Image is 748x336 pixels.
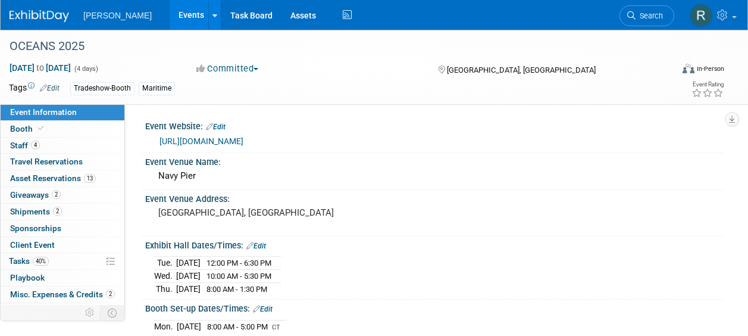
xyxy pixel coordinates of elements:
span: 8:00 AM - 5:00 PM [207,322,268,331]
td: Thu. [154,282,176,295]
span: 10:00 AM - 5:30 PM [206,272,271,281]
a: Edit [253,305,273,313]
a: Playbook [1,270,124,286]
span: Giveaways [10,190,61,200]
pre: [GEOGRAPHIC_DATA], [GEOGRAPHIC_DATA] [158,207,373,218]
button: Committed [192,63,263,75]
span: Sponsorships [10,223,61,233]
a: Event Information [1,104,124,120]
div: Event Website: [145,117,724,133]
div: Tradeshow-Booth [70,82,134,95]
span: 40% [33,257,49,266]
div: Event Format [620,62,724,80]
a: Asset Reservations13 [1,170,124,186]
i: Booth reservation complete [38,125,44,132]
td: [DATE] [176,257,201,270]
div: Event Rating [691,82,724,88]
div: In-Person [696,64,724,73]
span: 8:00 AM - 1:30 PM [206,285,267,294]
span: 12:00 PM - 6:30 PM [206,259,271,267]
span: Event Information [10,107,77,117]
td: Personalize Event Tab Strip [80,305,101,321]
a: Client Event [1,237,124,253]
a: [URL][DOMAIN_NAME] [159,136,243,146]
td: Tue. [154,257,176,270]
span: to [35,63,46,73]
span: Client Event [10,240,55,250]
img: ExhibitDay [10,10,69,22]
div: Event Venue Name: [145,153,724,168]
span: 2 [53,207,62,216]
a: Giveaways2 [1,187,124,203]
a: Sponsorships [1,220,124,237]
span: Staff [10,141,40,150]
td: Tags [9,82,60,95]
span: Asset Reservations [10,173,96,183]
span: Booth [10,124,46,133]
a: Edit [40,84,60,92]
a: Misc. Expenses & Credits2 [1,287,124,303]
span: [GEOGRAPHIC_DATA], [GEOGRAPHIC_DATA] [447,66,596,74]
a: Edit [206,123,226,131]
a: Travel Reservations [1,154,124,170]
span: 4 [31,141,40,150]
a: Staff4 [1,138,124,154]
span: Tasks [9,256,49,266]
span: 13 [84,174,96,183]
a: Shipments2 [1,204,124,220]
span: [PERSON_NAME] [83,11,152,20]
img: Format-Inperson.png [683,64,694,73]
span: Search [636,11,663,20]
img: Rebecca Deis [690,4,712,27]
td: [DATE] [176,270,201,283]
a: Search [619,5,674,26]
span: Playbook [10,273,45,282]
span: (4 days) [73,65,98,73]
span: Misc. Expenses & Credits [10,290,115,299]
span: Travel Reservations [10,157,83,166]
div: OCEANS 2025 [5,36,663,57]
td: [DATE] [176,282,201,295]
span: Shipments [10,207,62,216]
span: 2 [52,190,61,199]
span: [DATE] [DATE] [9,63,71,73]
span: CT [272,323,280,331]
td: Wed. [154,270,176,283]
a: Edit [246,242,266,250]
div: Navy Pier [154,167,715,185]
td: [DATE] [177,320,201,332]
a: Booth [1,121,124,137]
td: Mon. [154,320,177,332]
div: Event Venue Address: [145,190,724,205]
div: Exhibit Hall Dates/Times: [145,237,724,252]
td: Toggle Event Tabs [101,305,125,321]
span: 2 [106,290,115,298]
div: Maritime [139,82,175,95]
div: Booth Set-up Dates/Times: [145,300,724,315]
a: Tasks40% [1,253,124,269]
